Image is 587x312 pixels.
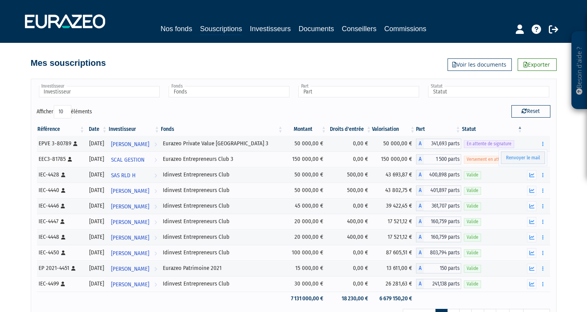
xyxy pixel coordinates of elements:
div: Idinvest Entrepreneurs Club [163,217,281,226]
td: 50 000,00 € [284,136,327,152]
div: Idinvest Entrepreneurs Club [163,171,281,179]
span: A [416,232,424,242]
a: [PERSON_NAME] [108,245,160,261]
td: 0,00 € [327,245,372,261]
th: Statut : activer pour trier la colonne par ordre d&eacute;croissant [461,123,523,136]
i: Voir l'investisseur [154,199,157,214]
td: 400,00 € [327,214,372,229]
div: EP 2021-4451 [39,264,83,272]
a: [PERSON_NAME] [108,214,160,229]
i: Voir l'investisseur [154,262,157,276]
td: 7 131 000,00 € [284,292,327,305]
span: Valide [464,265,481,272]
td: 50 000,00 € [284,167,327,183]
span: A [416,201,424,211]
span: SAS RLD H [111,168,136,183]
i: Voir l'investisseur [154,246,157,261]
th: Investisseur: activer pour trier la colonne par ordre croissant [108,123,160,136]
div: Eurazeo Private Value [GEOGRAPHIC_DATA] 3 [163,139,281,148]
div: IEC-4440 [39,186,83,194]
span: [PERSON_NAME] [111,262,149,276]
label: Afficher éléments [37,105,92,118]
span: Valide [464,171,481,179]
div: A - Idinvest Entrepreneurs Club [416,279,462,289]
td: 43 693,87 € [372,167,416,183]
span: Valide [464,187,481,194]
p: Besoin d'aide ? [575,35,584,106]
span: 1 500 parts [424,154,462,164]
h4: Mes souscriptions [31,58,106,68]
span: Versement en attente [464,156,511,163]
td: 0,00 € [327,276,372,292]
div: [DATE] [88,171,105,179]
a: [PERSON_NAME] [108,198,160,214]
td: 17 521,12 € [372,214,416,229]
div: A - Idinvest Entrepreneurs Club [416,217,462,227]
span: Valide [464,249,481,257]
span: A [416,170,424,180]
div: A - Eurazeo Private Value Europe 3 [416,139,462,149]
a: Voir les documents [448,58,512,71]
i: Voir l'investisseur [154,184,157,198]
a: Souscriptions [200,23,242,35]
td: 45 000,00 € [284,198,327,214]
td: 26 281,63 € [372,276,416,292]
td: 20 000,00 € [284,229,327,245]
td: 43 802,75 € [372,183,416,198]
span: Valide [464,203,481,210]
div: A - Idinvest Entrepreneurs Club [416,170,462,180]
div: A - Idinvest Entrepreneurs Club [416,248,462,258]
div: Idinvest Entrepreneurs Club [163,233,281,241]
span: [PERSON_NAME] [111,184,149,198]
td: 20 000,00 € [284,214,327,229]
div: Idinvest Entrepreneurs Club [163,249,281,257]
td: 0,00 € [327,261,372,276]
td: 18 230,00 € [327,292,372,305]
th: Part: activer pour trier la colonne par ordre croissant [416,123,462,136]
i: [Français] Personne physique [74,141,78,146]
td: 500,00 € [327,183,372,198]
span: A [416,263,424,273]
div: [DATE] [88,264,105,272]
th: Montant: activer pour trier la colonne par ordre croissant [284,123,327,136]
span: 160,759 parts [424,217,462,227]
span: A [416,248,424,258]
i: Voir l'investisseur [154,231,157,245]
span: A [416,279,424,289]
i: Voir l'investisseur [154,215,157,229]
i: Voir l'investisseur [154,168,157,183]
img: 1732889491-logotype_eurazeo_blanc_rvb.png [25,14,105,28]
td: 50 000,00 € [372,136,416,152]
div: A - Idinvest Entrepreneurs Club [416,232,462,242]
a: Commissions [384,23,427,34]
span: [PERSON_NAME] [111,246,149,261]
th: Fonds: activer pour trier la colonne par ordre croissant [160,123,284,136]
a: [PERSON_NAME] [108,276,160,292]
td: 150 000,00 € [284,152,327,167]
a: SAS RLD H [108,167,160,183]
i: Voir l'investisseur [154,137,157,152]
td: 0,00 € [327,152,372,167]
i: [Français] Personne physique [61,282,65,286]
i: [Français] Personne physique [62,173,66,177]
div: IEC-4450 [39,249,83,257]
td: 13 611,00 € [372,261,416,276]
span: 341,693 parts [424,139,462,149]
i: [Français] Personne physique [68,157,72,162]
span: SCAL GESTION [111,153,145,167]
div: [DATE] [88,249,105,257]
i: [Français] Personne physique [62,235,66,240]
div: EPVE 3-80789 [39,139,83,148]
div: A - Eurazeo Patrimoine 2021 [416,263,462,273]
a: Investisseurs [250,23,291,34]
div: [DATE] [88,280,105,288]
td: 15 000,00 € [284,261,327,276]
th: Référence : activer pour trier la colonne par ordre croissant [37,123,86,136]
td: 100 000,00 € [284,245,327,261]
div: Idinvest Entrepreneurs Club [163,202,281,210]
div: IEC-4448 [39,233,83,241]
span: 803,794 parts [424,248,462,258]
select: Afficheréléments [54,105,71,118]
a: Documents [299,23,334,34]
div: A - Idinvest Entrepreneurs Club [416,201,462,211]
